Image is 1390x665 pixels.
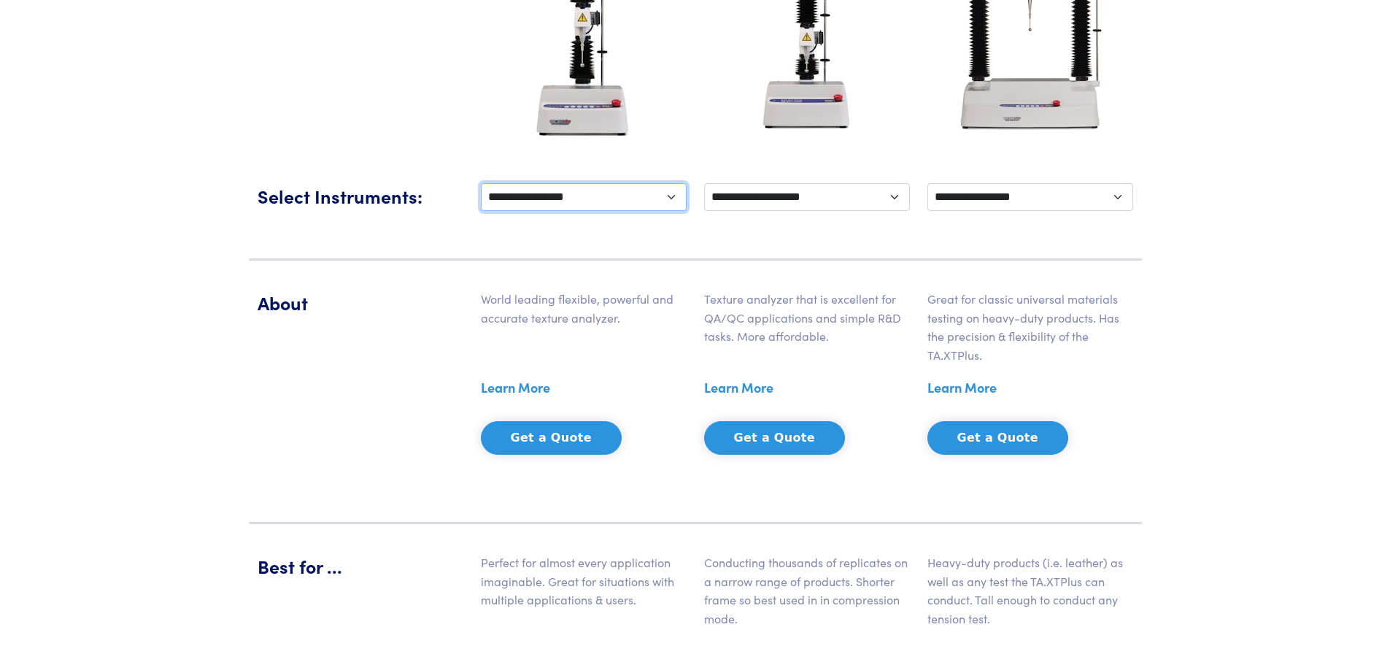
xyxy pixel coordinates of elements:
p: World leading flexible, powerful and accurate texture analyzer. [481,290,687,327]
a: Learn More [481,377,550,399]
h5: Best for ... [258,553,463,579]
button: Get a Quote [704,421,845,455]
p: Conducting thousands of replicates on a narrow range of products. Shorter frame so best used in i... [704,553,910,628]
h5: Select Instruments: [258,183,463,209]
p: Great for classic universal materials testing on heavy-duty products. Has the precision & flexibi... [927,290,1133,364]
button: Get a Quote [927,421,1068,455]
p: Perfect for almost every application imaginable. Great for situations with multiple applications ... [481,553,687,610]
button: Get a Quote [481,421,622,455]
p: Texture analyzer that is excellent for QA/QC applications and simple R&D tasks. More affordable. [704,290,910,346]
p: Heavy-duty products (i.e. leather) as well as any test the TA.XTPlus can conduct. Tall enough to ... [927,553,1133,628]
a: Learn More [704,377,773,399]
a: Learn More [927,377,997,399]
h5: About [258,290,463,315]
